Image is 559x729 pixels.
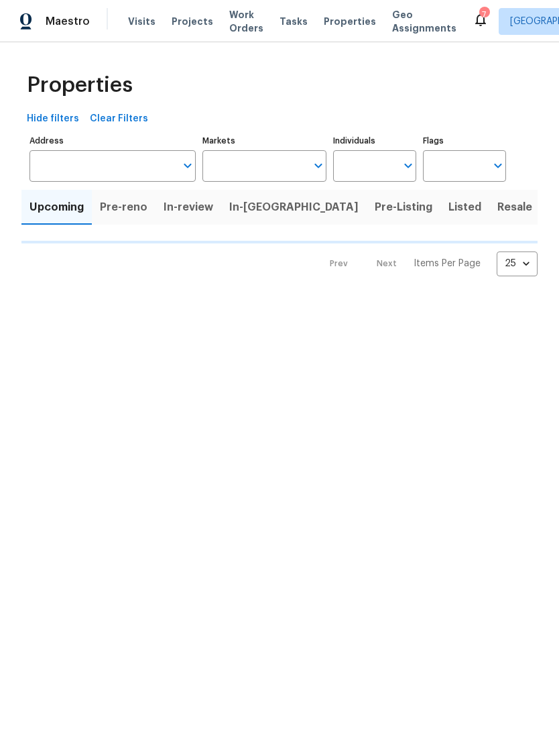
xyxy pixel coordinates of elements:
[100,198,147,217] span: Pre-reno
[479,8,489,21] div: 7
[90,111,148,127] span: Clear Filters
[392,8,456,35] span: Geo Assignments
[29,198,84,217] span: Upcoming
[448,198,481,217] span: Listed
[128,15,156,28] span: Visits
[375,198,432,217] span: Pre-Listing
[27,111,79,127] span: Hide filters
[489,156,507,175] button: Open
[309,156,328,175] button: Open
[202,137,327,145] label: Markets
[497,246,538,281] div: 25
[164,198,213,217] span: In-review
[423,137,506,145] label: Flags
[229,198,359,217] span: In-[GEOGRAPHIC_DATA]
[172,15,213,28] span: Projects
[333,137,416,145] label: Individuals
[414,257,481,270] p: Items Per Page
[229,8,263,35] span: Work Orders
[279,17,308,26] span: Tasks
[46,15,90,28] span: Maestro
[324,15,376,28] span: Properties
[29,137,196,145] label: Address
[317,251,538,276] nav: Pagination Navigation
[178,156,197,175] button: Open
[27,78,133,92] span: Properties
[21,107,84,131] button: Hide filters
[84,107,153,131] button: Clear Filters
[399,156,418,175] button: Open
[497,198,532,217] span: Resale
